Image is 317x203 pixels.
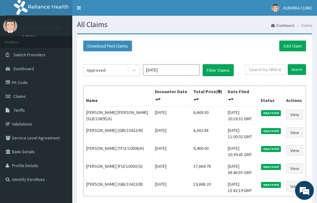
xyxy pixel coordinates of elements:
[84,178,152,196] td: [PERSON_NAME] (GBI/10423/B)
[261,182,281,188] span: Approved
[33,35,106,43] div: Chat with us now
[152,178,190,196] td: [DATE]
[279,41,306,51] a: Add Claim
[152,125,190,143] td: [DATE]
[22,34,37,39] a: Online
[3,19,17,33] img: User Image
[283,86,306,107] th: Actions
[225,143,258,161] td: [DATE] 20:39:45 GMT
[203,64,234,76] button: Filter Claims
[103,3,118,18] div: Minimize live chat window
[288,64,306,75] input: Search
[84,125,152,143] td: [PERSON_NAME] (GBI/10423/B)
[286,163,303,174] a: View
[190,143,225,161] td: 9,460.00
[14,66,34,71] span: Dashboard
[83,41,132,51] button: Download Paid Claims
[261,128,281,134] span: Approved
[14,52,46,58] span: Switch Providers
[245,64,286,75] input: Search by HMO ID
[22,25,61,31] p: ALBARKA CLINIC
[190,86,225,107] th: Total Price(₦)
[84,106,152,125] td: [PERSON_NAME] [PERSON_NAME] (SLB/10895/A)
[12,31,25,47] img: d_794563401_company_1708531726252_794563401
[286,109,303,120] a: View
[261,146,281,152] span: Approved
[190,178,225,196] td: 19,668.20
[190,106,225,125] td: 6,669.30
[84,143,152,161] td: [PERSON_NAME] (TFO/10006/A)
[271,23,294,28] a: Dashboard
[225,106,258,125] td: [DATE] 20:16:32 GMT
[152,86,190,107] th: Encounter Date
[152,106,190,125] td: [DATE]
[295,23,312,28] li: Claims
[271,4,279,12] img: User Image
[225,161,258,178] td: [DATE] 08:46:55 GMT
[286,181,303,192] a: View
[77,20,312,29] h1: All Claims
[14,107,25,113] span: Tariffs
[36,61,87,125] span: We're online!
[190,161,225,178] td: 37,664.78
[225,86,258,107] th: Date Filed
[190,125,225,143] td: 6,562.88
[286,127,303,138] a: View
[3,136,120,158] textarea: Type your message and hit 'Enter'
[225,125,258,143] td: [DATE] 11:00:02 GMT
[14,93,26,99] span: Claims
[152,161,190,178] td: [DATE]
[87,67,106,73] div: Approved
[261,164,281,170] span: Approved
[286,145,303,156] a: View
[258,86,284,107] th: Status
[261,110,281,116] span: Approved
[152,143,190,161] td: [DATE]
[84,161,152,178] td: [PERSON_NAME] (FUI/10003/G)
[225,178,258,196] td: [DATE] 15:42:19 GMT
[283,5,312,11] span: ALBARKA CLINIC
[143,64,199,76] input: Select Month and Year
[84,86,152,107] th: Name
